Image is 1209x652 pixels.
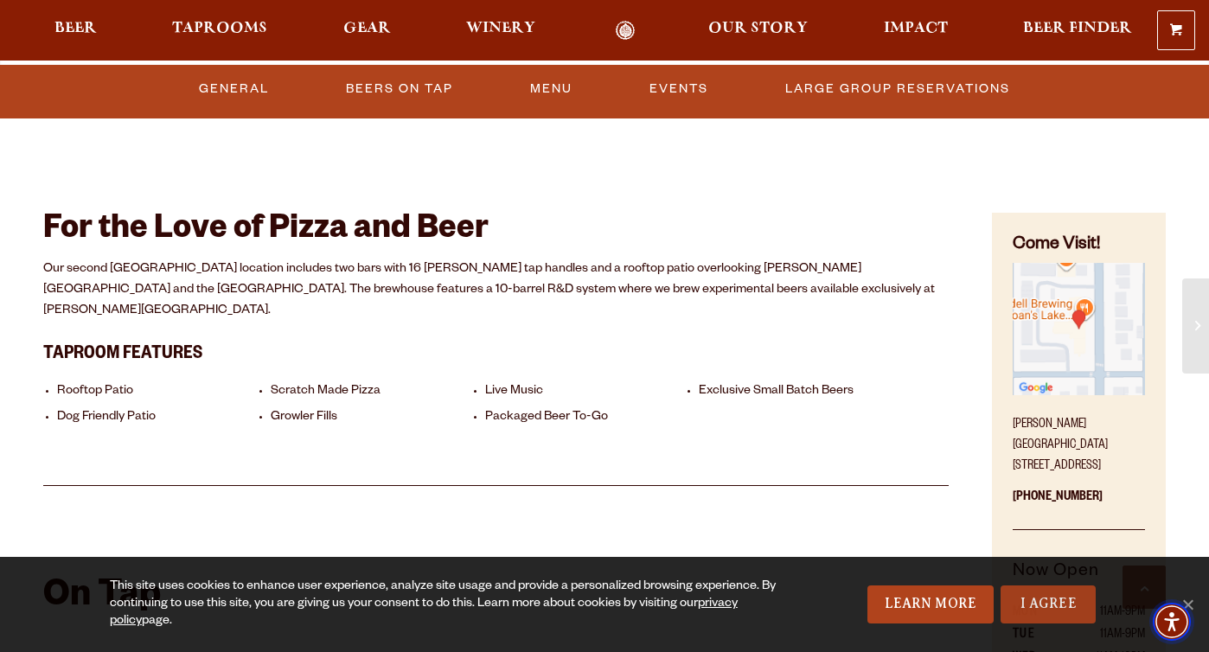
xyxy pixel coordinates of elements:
[1013,477,1145,530] p: [PHONE_NUMBER]
[172,22,267,35] span: Taprooms
[485,384,690,400] li: Live Music
[271,410,476,426] li: Growler Fills
[697,21,819,41] a: Our Story
[455,21,547,41] a: Winery
[271,384,476,400] li: Scratch Made Pizza
[699,384,904,400] li: Exclusive Small Batch Beers
[54,22,97,35] span: Beer
[485,410,690,426] li: Packaged Beer To-Go
[43,213,949,251] h2: For the Love of Pizza and Beer
[43,259,949,322] p: Our second [GEOGRAPHIC_DATA] location includes two bars with 16 [PERSON_NAME] tap handles and a r...
[778,69,1017,109] a: Large Group Reservations
[523,69,579,109] a: Menu
[1013,233,1145,259] h4: Come Visit!
[110,598,738,629] a: privacy policy
[1023,22,1132,35] span: Beer Finder
[1012,21,1143,41] a: Beer Finder
[1013,263,1145,395] img: Small thumbnail of location on map
[884,22,948,35] span: Impact
[873,21,959,41] a: Impact
[57,410,262,426] li: Dog Friendly Patio
[1013,405,1145,477] p: [PERSON_NAME][GEOGRAPHIC_DATA] [STREET_ADDRESS]
[1013,387,1145,400] a: Find on Google Maps (opens in a new window)
[43,21,108,41] a: Beer
[343,22,391,35] span: Gear
[43,334,949,370] h3: Taproom Features
[593,21,658,41] a: Odell Home
[161,21,278,41] a: Taprooms
[643,69,715,109] a: Events
[466,22,535,35] span: Winery
[57,384,262,400] li: Rooftop Patio
[339,69,460,109] a: Beers On Tap
[867,585,995,623] a: Learn More
[1153,603,1191,641] div: Accessibility Menu
[332,21,402,41] a: Gear
[1001,585,1096,623] a: I Agree
[110,578,784,630] div: This site uses cookies to enhance user experience, analyze site usage and provide a personalized ...
[192,69,276,109] a: General
[708,22,808,35] span: Our Story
